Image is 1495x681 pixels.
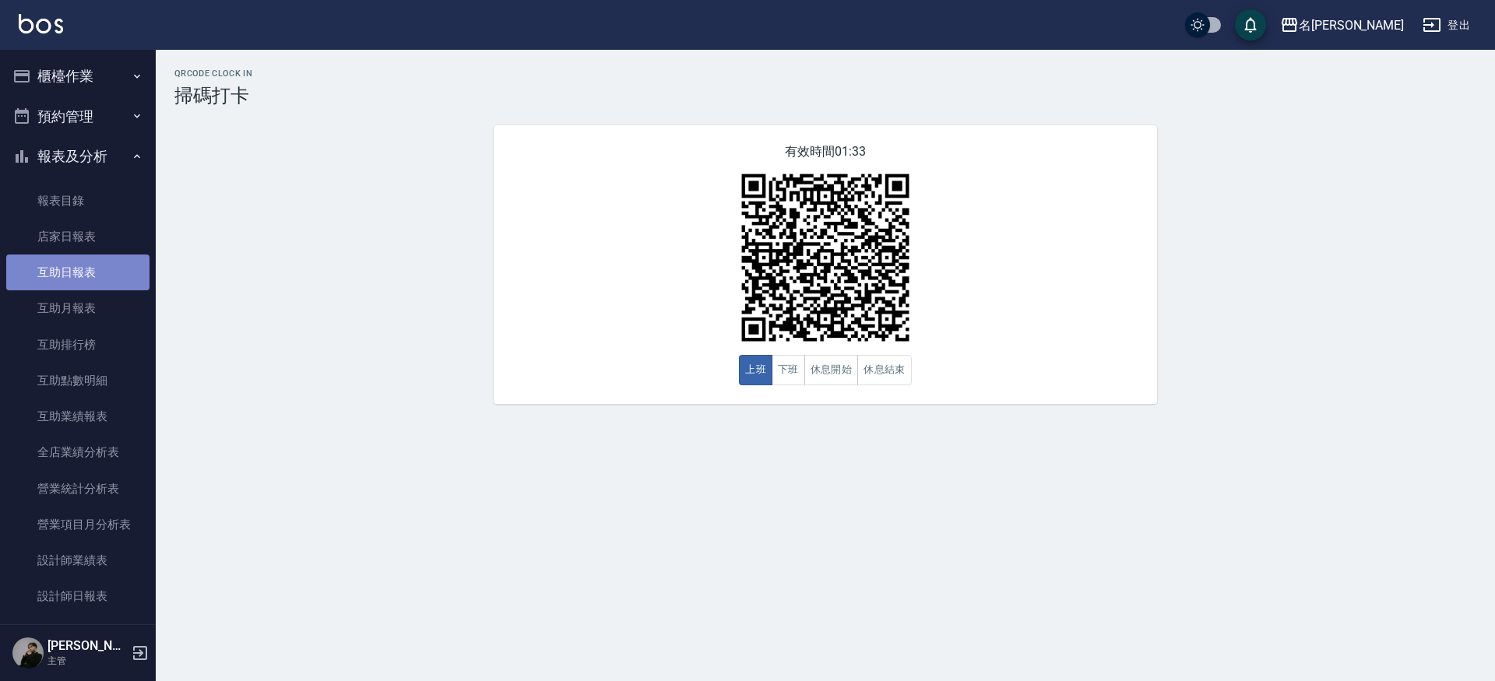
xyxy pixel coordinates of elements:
[47,654,127,668] p: 主管
[6,290,149,326] a: 互助月報表
[12,637,44,669] img: Person
[1235,9,1266,40] button: save
[6,183,149,219] a: 報表目錄
[6,136,149,177] button: 報表及分析
[174,68,1476,79] h2: QRcode Clock In
[772,355,805,385] button: 下班
[174,85,1476,107] h3: 掃碼打卡
[6,254,149,290] a: 互助日報表
[1274,9,1410,41] button: 名[PERSON_NAME]
[6,615,149,651] a: 設計師業績分析表
[6,507,149,542] a: 營業項目月分析表
[857,355,912,385] button: 休息結束
[1299,16,1404,35] div: 名[PERSON_NAME]
[739,355,772,385] button: 上班
[19,14,63,33] img: Logo
[47,638,127,654] h5: [PERSON_NAME]
[6,327,149,363] a: 互助排行榜
[6,542,149,578] a: 設計師業績表
[6,471,149,507] a: 營業統計分析表
[494,125,1157,404] div: 有效時間 01:33
[6,56,149,97] button: 櫃檯作業
[6,97,149,137] button: 預約管理
[6,398,149,434] a: 互助業績報表
[6,363,149,398] a: 互助點數明細
[804,355,859,385] button: 休息開始
[6,434,149,470] a: 全店業績分析表
[6,578,149,614] a: 設計師日報表
[1416,11,1476,40] button: 登出
[6,219,149,254] a: 店家日報表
